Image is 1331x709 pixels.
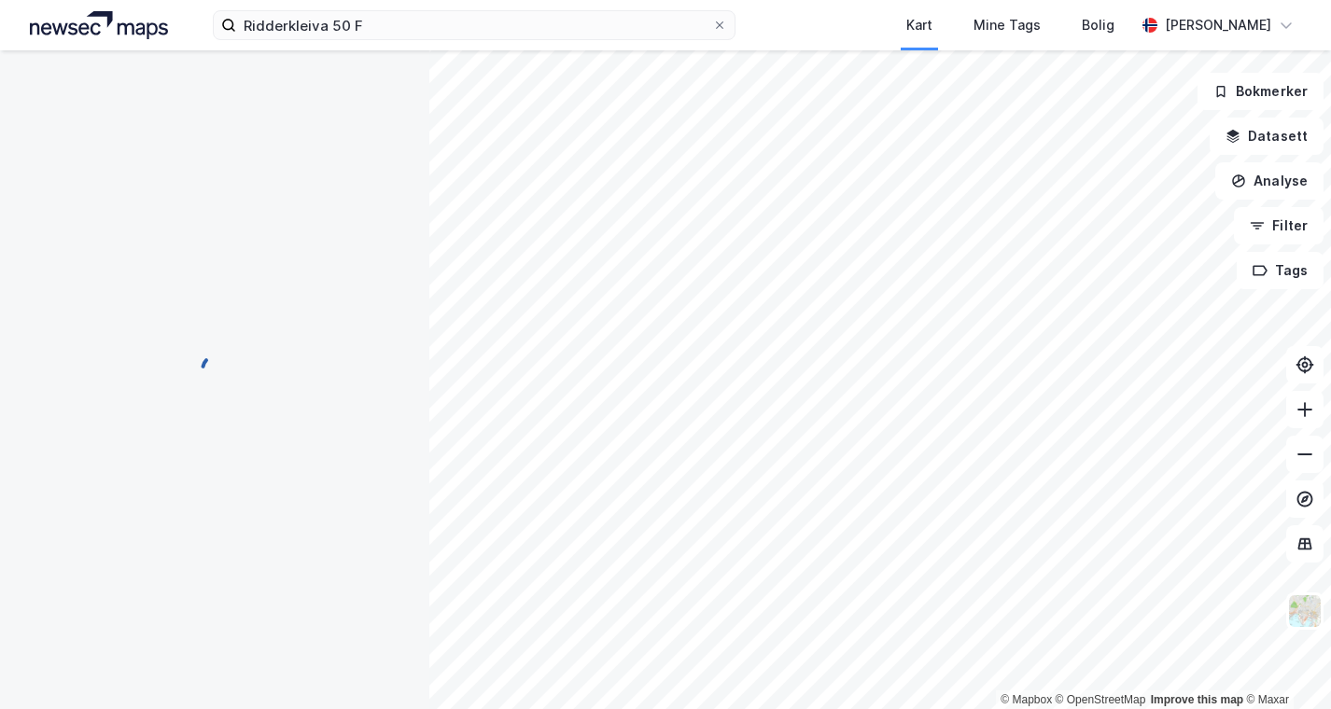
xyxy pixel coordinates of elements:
[1238,619,1331,709] div: Kontrollprogram for chat
[1056,693,1146,706] a: OpenStreetMap
[906,14,932,36] div: Kart
[1151,693,1243,706] a: Improve this map
[1287,593,1323,629] img: Z
[200,354,230,383] img: spinner.a6d8c91a73a9ac5275cf975e30b51cfb.svg
[974,14,1041,36] div: Mine Tags
[30,11,168,39] img: logo.a4113a55bc3d86da70a041830d287a7e.svg
[1237,252,1324,289] button: Tags
[1165,14,1271,36] div: [PERSON_NAME]
[1234,207,1324,244] button: Filter
[1001,693,1052,706] a: Mapbox
[1210,118,1324,155] button: Datasett
[1238,619,1331,709] iframe: Chat Widget
[1215,162,1324,200] button: Analyse
[1198,73,1324,110] button: Bokmerker
[236,11,712,39] input: Søk på adresse, matrikkel, gårdeiere, leietakere eller personer
[1082,14,1114,36] div: Bolig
